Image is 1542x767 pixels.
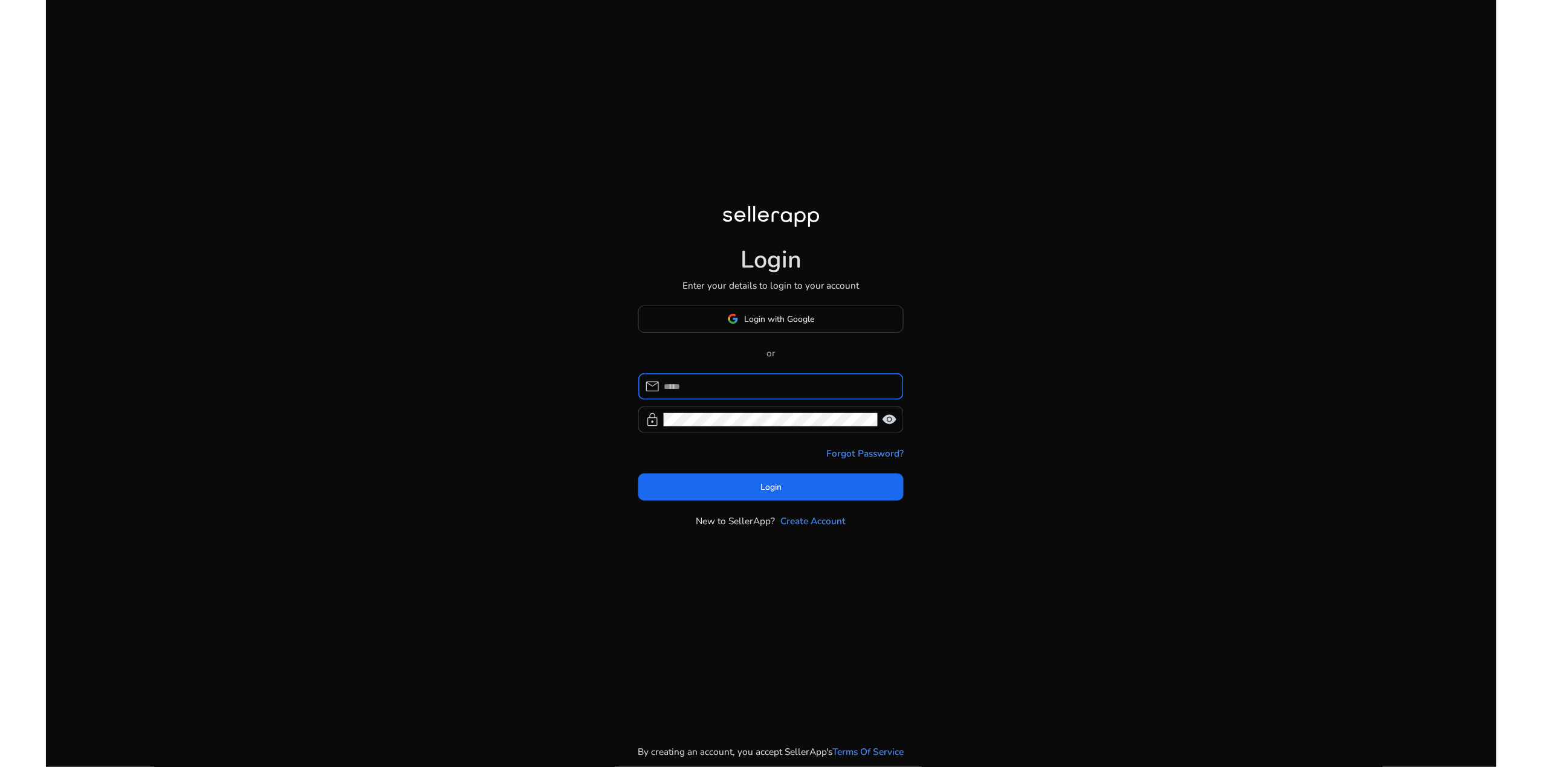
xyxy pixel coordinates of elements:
[780,514,846,528] a: Create Account
[833,745,904,759] a: Terms Of Service
[682,278,860,292] p: Enter your details to login to your account
[638,346,904,360] p: or
[638,306,904,333] button: Login with Google
[745,313,815,326] span: Login with Google
[638,473,904,501] button: Login
[740,246,802,275] h1: Login
[644,379,660,394] span: mail
[728,313,739,324] img: google-logo.svg
[644,412,660,428] span: lock
[696,514,776,528] p: New to SellerApp?
[760,481,782,493] span: Login
[826,446,904,460] a: Forgot Password?
[882,412,898,428] span: visibility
